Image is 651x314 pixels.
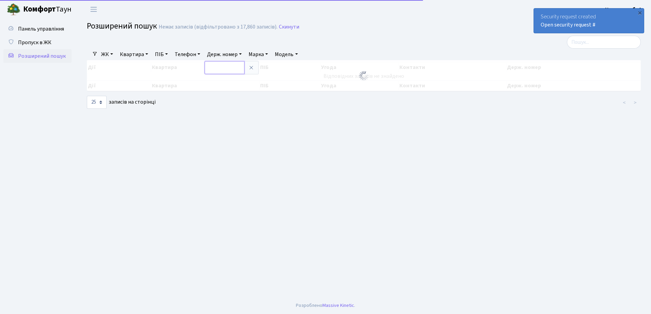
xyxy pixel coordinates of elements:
div: Немає записів (відфільтровано з 17,860 записів). [159,24,277,30]
b: Комфорт [23,4,56,15]
a: Модель [272,49,300,60]
select: записів на сторінці [87,96,107,109]
a: Розширений пошук [3,49,72,63]
a: Квартира [117,49,151,60]
a: Панель управління [3,22,72,36]
img: logo.png [7,3,20,16]
label: записів на сторінці [87,96,156,109]
div: Security request created [534,8,644,33]
a: Скинути [279,24,299,30]
button: Переключити навігацію [85,4,102,15]
div: Розроблено . [296,302,355,309]
span: Панель управління [18,25,64,33]
a: ЖК [98,49,116,60]
a: ПІБ [152,49,171,60]
a: Консьєрж б. 4. [605,5,643,14]
a: Пропуск в ЖК [3,36,72,49]
a: Open security request # [541,21,596,29]
div: × [636,9,643,16]
span: Таун [23,4,72,15]
a: Марка [246,49,271,60]
a: Держ. номер [204,49,244,60]
a: Телефон [172,49,203,60]
b: Консьєрж б. 4. [605,6,643,13]
a: Massive Kinetic [322,302,354,309]
img: Обробка... [359,70,369,81]
span: Розширений пошук [87,20,157,32]
input: Пошук... [567,36,641,49]
span: Пропуск в ЖК [18,39,51,46]
span: Розширений пошук [18,52,66,60]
